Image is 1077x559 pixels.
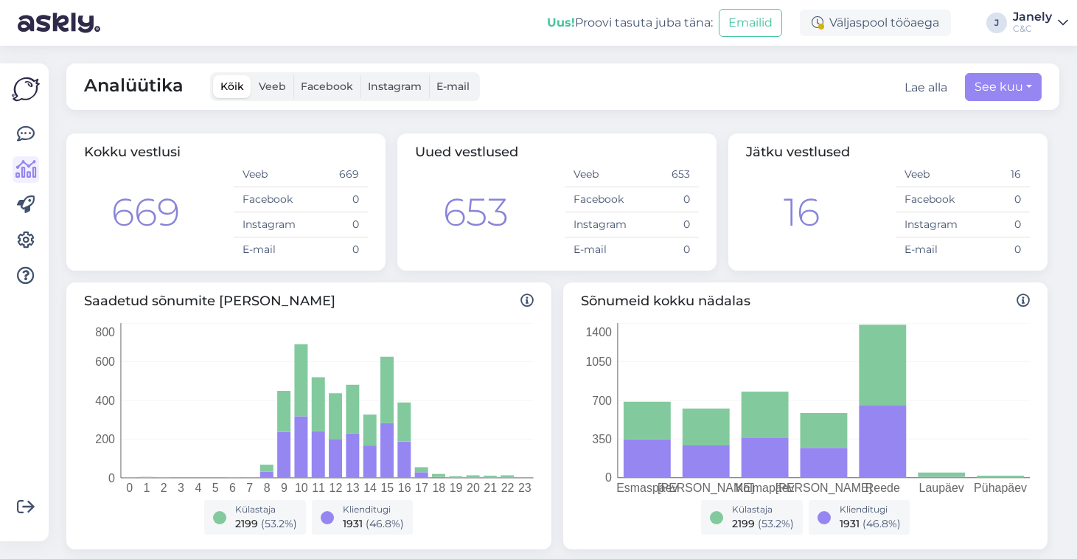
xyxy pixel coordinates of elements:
[484,482,497,494] tspan: 21
[732,517,755,530] span: 2199
[1013,11,1052,23] div: Janely
[212,482,219,494] tspan: 5
[1013,23,1052,35] div: C&C
[862,517,901,530] span: ( 46.8 %)
[746,144,850,160] span: Jätku vestlused
[905,79,947,97] button: Lae alla
[301,237,368,263] td: 0
[784,184,820,241] div: 16
[235,517,258,530] span: 2199
[735,482,794,494] tspan: Kolmapäev
[658,482,754,495] tspan: [PERSON_NAME]
[965,73,1042,101] button: See kuu
[95,355,115,368] tspan: 600
[432,482,445,494] tspan: 18
[95,326,115,338] tspan: 800
[84,72,184,101] span: Analüütika
[343,517,363,530] span: 1931
[732,503,794,516] div: Külastaja
[581,291,1031,311] span: Sõnumeid kokku nädalas
[896,237,963,263] td: E-mail
[234,162,301,187] td: Veeb
[963,187,1030,212] td: 0
[195,482,201,494] tspan: 4
[501,482,515,494] tspan: 22
[1013,11,1068,35] a: JanelyC&C
[108,472,115,485] tspan: 0
[84,144,181,160] span: Kokku vestlusi
[775,482,872,495] tspan: [PERSON_NAME]
[632,212,699,237] td: 0
[235,503,297,516] div: Külastaja
[95,433,115,445] tspan: 200
[585,326,612,338] tspan: 1400
[312,482,325,494] tspan: 11
[919,482,963,494] tspan: Laupäev
[865,482,900,494] tspan: Reede
[84,291,534,311] span: Saadetud sõnumite [PERSON_NAME]
[415,144,518,160] span: Uued vestlused
[220,80,244,93] span: Kõik
[330,482,343,494] tspan: 12
[547,14,713,32] div: Proovi tasuta juba täna:
[896,162,963,187] td: Veeb
[178,482,184,494] tspan: 3
[974,482,1027,494] tspan: Pühapäev
[264,482,271,494] tspan: 8
[380,482,394,494] tspan: 15
[111,184,180,241] div: 669
[565,187,632,212] td: Facebook
[840,517,860,530] span: 1931
[415,482,428,494] tspan: 17
[986,13,1007,33] div: J
[547,15,575,29] b: Uus!
[450,482,463,494] tspan: 19
[963,162,1030,187] td: 16
[518,482,531,494] tspan: 23
[343,503,404,516] div: Klienditugi
[632,187,699,212] td: 0
[840,503,901,516] div: Klienditugi
[143,482,150,494] tspan: 1
[368,80,422,93] span: Instagram
[800,10,951,36] div: Väljaspool tööaega
[443,184,509,241] div: 653
[436,80,470,93] span: E-mail
[632,237,699,263] td: 0
[616,482,677,494] tspan: Esmaspäev
[281,482,287,494] tspan: 9
[301,187,368,212] td: 0
[363,482,377,494] tspan: 14
[585,355,612,368] tspan: 1050
[758,517,794,530] span: ( 53.2 %)
[301,162,368,187] td: 669
[95,395,115,407] tspan: 400
[592,395,612,407] tspan: 700
[234,187,301,212] td: Facebook
[896,187,963,212] td: Facebook
[565,212,632,237] td: Instagram
[246,482,253,494] tspan: 7
[896,212,963,237] td: Instagram
[605,472,612,485] tspan: 0
[229,482,236,494] tspan: 6
[259,80,286,93] span: Veeb
[295,482,308,494] tspan: 10
[301,212,368,237] td: 0
[126,482,133,494] tspan: 0
[346,482,360,494] tspan: 13
[963,237,1030,263] td: 0
[963,212,1030,237] td: 0
[12,75,40,103] img: Askly Logo
[565,237,632,263] td: E-mail
[632,162,699,187] td: 653
[719,9,782,37] button: Emailid
[398,482,411,494] tspan: 16
[234,237,301,263] td: E-mail
[467,482,480,494] tspan: 20
[366,517,404,530] span: ( 46.8 %)
[161,482,167,494] tspan: 2
[565,162,632,187] td: Veeb
[234,212,301,237] td: Instagram
[261,517,297,530] span: ( 53.2 %)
